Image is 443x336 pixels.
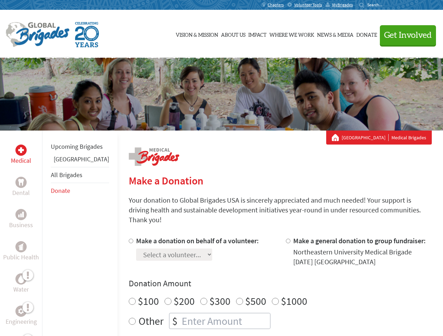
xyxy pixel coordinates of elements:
div: Medical Brigades [332,134,426,141]
p: Medical [11,156,31,166]
img: Public Health [18,243,24,250]
img: Dental [18,179,24,185]
label: Make a donation on behalf of a volunteer: [136,236,259,245]
img: Global Brigades Logo [6,22,69,47]
a: News & Media [317,16,354,51]
input: Enter Amount [180,313,270,329]
a: Vision & Mission [176,16,218,51]
a: [GEOGRAPHIC_DATA] [54,155,109,163]
label: Other [139,313,163,329]
button: Get Involved [380,25,436,45]
div: Dental [15,177,27,188]
a: WaterWater [13,273,29,294]
label: $100 [138,294,159,308]
div: Water [15,273,27,285]
a: DentalDental [12,177,30,198]
p: Business [9,220,33,230]
div: $ [169,313,180,329]
h4: Donation Amount [129,278,432,289]
li: All Brigades [51,167,109,183]
a: Public HealthPublic Health [3,241,39,262]
a: [GEOGRAPHIC_DATA] [342,134,389,141]
a: Donate [356,16,377,51]
img: Business [18,212,24,217]
a: All Brigades [51,171,82,179]
div: Northeastern University Medical Brigade [DATE] [GEOGRAPHIC_DATA] [293,247,432,267]
a: EngineeringEngineering [6,306,37,327]
li: Donate [51,183,109,198]
p: Dental [12,188,30,198]
p: Public Health [3,252,39,262]
div: Engineering [15,306,27,317]
img: Medical [18,147,24,153]
a: Where We Work [269,16,314,51]
a: MedicalMedical [11,145,31,166]
div: Medical [15,145,27,156]
h2: Make a Donation [129,174,432,187]
span: Chapters [268,2,284,8]
a: Impact [248,16,267,51]
div: Public Health [15,241,27,252]
label: Make a general donation to group fundraiser: [293,236,426,245]
label: $500 [245,294,266,308]
p: Engineering [6,317,37,327]
div: Business [15,209,27,220]
a: Upcoming Brigades [51,142,103,150]
a: Donate [51,187,70,195]
label: $300 [209,294,230,308]
img: logo-medical.png [129,147,179,166]
img: Water [18,275,24,283]
img: Engineering [18,308,24,314]
img: Global Brigades Celebrating 20 Years [75,22,99,47]
span: Volunteer Tools [294,2,322,8]
input: Search... [367,2,387,7]
a: BusinessBusiness [9,209,33,230]
a: About Us [221,16,246,51]
li: Panama [51,154,109,167]
label: $1000 [281,294,307,308]
span: Get Involved [384,31,432,40]
label: $200 [174,294,195,308]
p: Your donation to Global Brigades USA is sincerely appreciated and much needed! Your support is dr... [129,195,432,225]
li: Upcoming Brigades [51,139,109,154]
span: MyBrigades [332,2,353,8]
p: Water [13,285,29,294]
